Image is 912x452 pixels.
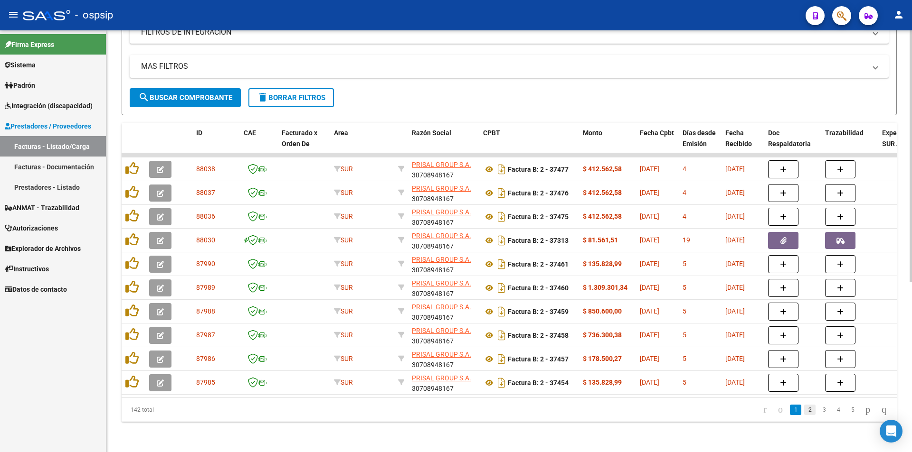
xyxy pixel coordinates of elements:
[508,284,569,292] strong: Factura B: 2 - 37460
[788,402,803,418] li: page 1
[583,165,622,173] strong: $ 412.562,58
[122,398,275,422] div: 142 total
[483,129,500,137] span: CPBT
[847,405,858,415] a: 5
[508,308,569,315] strong: Factura B: 2 - 37459
[508,332,569,339] strong: Factura B: 2 - 37458
[412,351,471,358] span: PRISAL GROUP S.A.
[640,307,659,315] span: [DATE]
[412,278,475,298] div: 30708948167
[196,284,215,291] span: 87989
[412,256,471,263] span: PRISAL GROUP S.A.
[196,307,215,315] span: 87988
[5,121,91,131] span: Prestadores / Proveedores
[583,331,622,339] strong: $ 736.300,38
[412,374,471,382] span: PRISAL GROUP S.A.
[725,189,745,196] span: [DATE]
[845,402,860,418] li: page 5
[495,257,508,272] i: Descargar documento
[583,378,622,386] strong: $ 135.828,99
[636,123,679,165] datatable-header-cell: Fecha Cpbt
[774,405,787,415] a: go to previous page
[75,5,113,26] span: - ospsip
[334,284,353,291] span: SUR
[640,236,659,244] span: [DATE]
[725,165,745,173] span: [DATE]
[141,27,866,37] mat-panel-title: FILTROS DE INTEGRACION
[412,208,471,216] span: PRISAL GROUP S.A.
[334,355,353,362] span: SUR
[5,80,35,91] span: Padrón
[412,325,475,345] div: 30708948167
[880,420,902,443] div: Open Intercom Messenger
[412,327,471,334] span: PRISAL GROUP S.A.
[725,260,745,268] span: [DATE]
[412,373,475,393] div: 30708948167
[818,405,830,415] a: 3
[5,284,67,295] span: Datos de contacto
[679,123,722,165] datatable-header-cell: Días desde Emisión
[495,185,508,201] i: Descargar documento
[833,405,844,415] a: 4
[583,355,622,362] strong: $ 178.500,27
[495,351,508,367] i: Descargar documento
[831,402,845,418] li: page 4
[248,88,334,107] button: Borrar Filtros
[725,331,745,339] span: [DATE]
[334,260,353,268] span: SUR
[495,209,508,224] i: Descargar documento
[244,129,256,137] span: CAE
[683,307,686,315] span: 5
[334,212,353,220] span: SUR
[334,307,353,315] span: SUR
[640,331,659,339] span: [DATE]
[196,212,215,220] span: 88036
[759,405,771,415] a: go to first page
[479,123,579,165] datatable-header-cell: CPBT
[583,129,602,137] span: Monto
[893,9,904,20] mat-icon: person
[683,165,686,173] span: 4
[495,280,508,295] i: Descargar documento
[508,213,569,221] strong: Factura B: 2 - 37475
[640,129,674,137] span: Fecha Cpbt
[877,405,891,415] a: go to last page
[495,304,508,319] i: Descargar documento
[334,378,353,386] span: SUR
[130,88,241,107] button: Buscar Comprobante
[196,260,215,268] span: 87990
[640,284,659,291] span: [DATE]
[130,55,889,78] mat-expansion-panel-header: MAS FILTROS
[334,236,353,244] span: SUR
[408,123,479,165] datatable-header-cell: Razón Social
[5,60,36,70] span: Sistema
[334,129,348,137] span: Area
[725,307,745,315] span: [DATE]
[412,254,475,274] div: 30708948167
[412,207,475,227] div: 30708948167
[141,61,866,72] mat-panel-title: MAS FILTROS
[5,39,54,50] span: Firma Express
[495,233,508,248] i: Descargar documento
[334,189,353,196] span: SUR
[412,159,475,179] div: 30708948167
[257,93,325,102] span: Borrar Filtros
[825,129,864,137] span: Trazabilidad
[5,203,79,213] span: ANMAT - Trazabilidad
[5,223,58,233] span: Autorizaciones
[5,243,81,254] span: Explorador de Archivos
[196,189,215,196] span: 88037
[412,232,471,240] span: PRISAL GROUP S.A.
[508,260,569,268] strong: Factura B: 2 - 37461
[640,189,659,196] span: [DATE]
[508,166,569,173] strong: Factura B: 2 - 37477
[683,236,690,244] span: 19
[412,183,475,203] div: 30708948167
[683,260,686,268] span: 5
[683,189,686,196] span: 4
[334,331,353,339] span: SUR
[803,402,817,418] li: page 2
[583,284,627,291] strong: $ 1.309.301,34
[495,162,508,177] i: Descargar documento
[508,237,569,244] strong: Factura B: 2 - 37313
